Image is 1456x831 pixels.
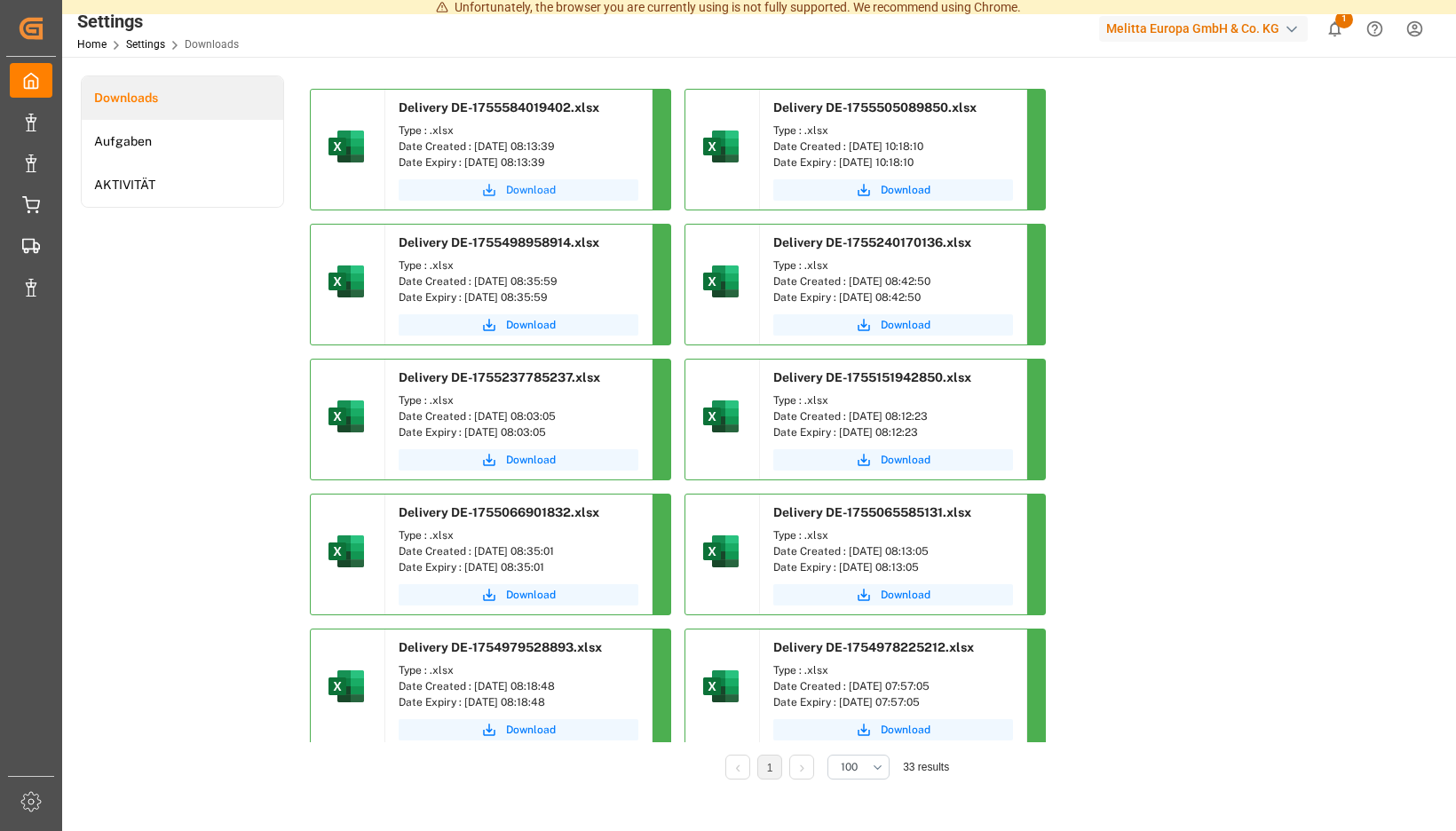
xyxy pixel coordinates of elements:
[506,587,556,603] span: Download
[506,182,556,198] span: Download
[773,289,1013,305] div: Date Expiry : [DATE] 08:42:50
[773,640,974,654] span: Delivery DE-1754978225212.xlsx
[773,719,1013,740] button: Download
[773,314,1013,336] button: Download
[773,179,1013,201] button: Download
[773,392,1013,408] div: Type : .xlsx
[325,530,368,573] img: microsoft-excel-2019--v1.png
[700,125,742,168] img: microsoft-excel-2019--v1.png
[399,100,599,115] span: Delivery DE-1755584019402.xlsx
[399,314,638,336] button: Download
[399,392,638,408] div: Type : .xlsx
[126,38,165,51] a: Settings
[773,235,971,249] span: Delivery DE-1755240170136.xlsx
[773,370,971,384] span: Delivery DE-1755151942850.xlsx
[1315,9,1355,49] button: show 1 new notifications
[399,527,638,543] div: Type : .xlsx
[773,694,1013,710] div: Date Expiry : [DATE] 07:57:05
[399,179,638,201] button: Download
[506,452,556,468] span: Download
[506,722,556,738] span: Download
[773,505,971,519] span: Delivery DE-1755065585131.xlsx
[725,755,750,780] li: Previous Page
[700,260,742,303] img: microsoft-excel-2019--v1.png
[82,163,283,207] a: AKTIVITÄT
[399,662,638,678] div: Type : .xlsx
[399,123,638,138] div: Type : .xlsx
[325,395,368,438] img: microsoft-excel-2019--v1.png
[1099,12,1315,45] button: Melitta Europa GmbH & Co. KG
[773,154,1013,170] div: Date Expiry : [DATE] 10:18:10
[773,662,1013,678] div: Type : .xlsx
[881,317,930,333] span: Download
[399,235,599,249] span: Delivery DE-1755498958914.xlsx
[506,317,556,333] span: Download
[399,154,638,170] div: Date Expiry : [DATE] 08:13:39
[399,559,638,575] div: Date Expiry : [DATE] 08:35:01
[1355,9,1395,49] button: Help Center
[399,138,638,154] div: Date Created : [DATE] 08:13:39
[827,755,890,780] button: open menu
[773,449,1013,471] button: Download
[399,719,638,740] button: Download
[399,449,638,471] button: Download
[399,678,638,694] div: Date Created : [DATE] 08:18:48
[399,584,638,605] button: Download
[399,505,599,519] span: Delivery DE-1755066901832.xlsx
[82,76,283,120] a: Downloads
[399,289,638,305] div: Date Expiry : [DATE] 08:35:59
[82,120,283,163] a: Aufgaben
[325,125,368,168] img: microsoft-excel-2019--v1.png
[399,424,638,440] div: Date Expiry : [DATE] 08:03:05
[881,182,930,198] span: Download
[399,694,638,710] div: Date Expiry : [DATE] 08:18:48
[773,257,1013,273] div: Type : .xlsx
[77,38,107,51] a: Home
[841,759,858,775] span: 100
[881,452,930,468] span: Download
[399,273,638,289] div: Date Created : [DATE] 08:35:59
[399,257,638,273] div: Type : .xlsx
[903,761,949,773] span: 33 results
[700,395,742,438] img: microsoft-excel-2019--v1.png
[773,527,1013,543] div: Type : .xlsx
[881,587,930,603] span: Download
[700,665,742,708] img: microsoft-excel-2019--v1.png
[700,530,742,573] img: microsoft-excel-2019--v1.png
[773,138,1013,154] div: Date Created : [DATE] 10:18:10
[881,722,930,738] span: Download
[1099,16,1308,42] div: Melitta Europa GmbH & Co. KG
[399,640,602,654] span: Delivery DE-1754979528893.xlsx
[773,408,1013,424] div: Date Created : [DATE] 08:12:23
[399,408,638,424] div: Date Created : [DATE] 08:03:05
[773,123,1013,138] div: Type : .xlsx
[789,755,814,780] li: Next Page
[773,543,1013,559] div: Date Created : [DATE] 08:13:05
[757,755,782,780] li: 1
[773,424,1013,440] div: Date Expiry : [DATE] 08:12:23
[399,370,600,384] span: Delivery DE-1755237785237.xlsx
[767,762,773,774] a: 1
[399,543,638,559] div: Date Created : [DATE] 08:35:01
[325,260,368,303] img: microsoft-excel-2019--v1.png
[773,678,1013,694] div: Date Created : [DATE] 07:57:05
[77,8,239,35] div: Settings
[773,100,977,115] span: Delivery DE-1755505089850.xlsx
[773,273,1013,289] div: Date Created : [DATE] 08:42:50
[1335,11,1353,28] span: 1
[773,584,1013,605] button: Download
[325,665,368,708] img: microsoft-excel-2019--v1.png
[773,559,1013,575] div: Date Expiry : [DATE] 08:13:05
